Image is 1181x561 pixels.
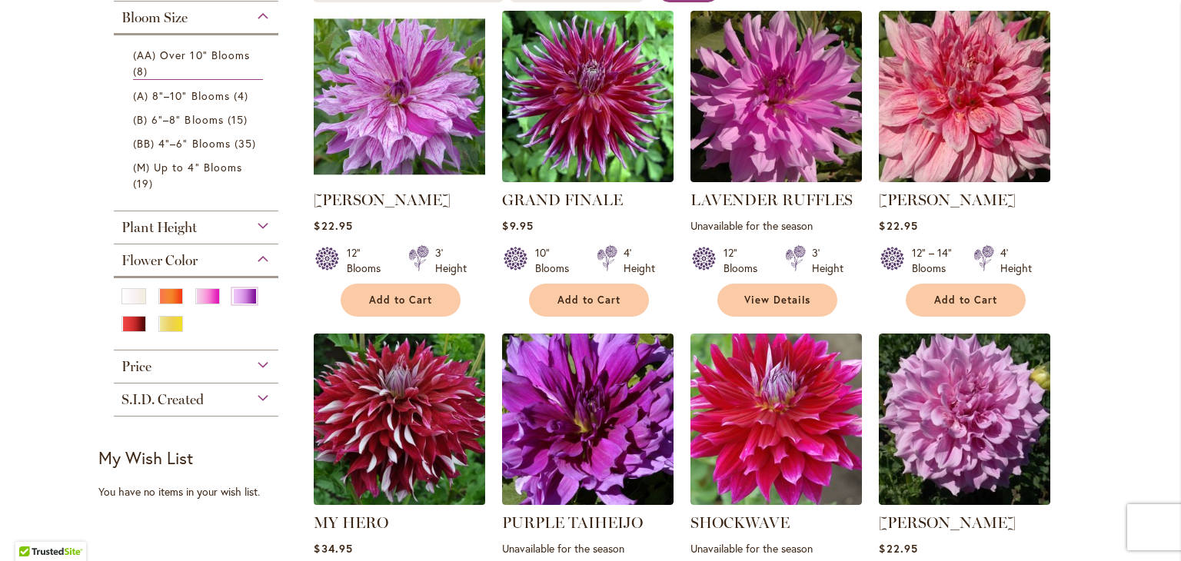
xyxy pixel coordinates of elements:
[98,446,193,469] strong: My Wish List
[502,513,643,532] a: PURPLE TAIHEIJO
[690,513,790,532] a: SHOCKWAVE
[690,334,862,505] img: Shockwave
[879,171,1050,185] a: MAKI
[234,88,252,104] span: 4
[133,63,151,79] span: 8
[121,219,197,236] span: Plant Height
[690,218,862,233] p: Unavailable for the season
[879,191,1016,209] a: [PERSON_NAME]
[314,541,352,556] span: $34.95
[690,541,862,556] p: Unavailable for the season
[133,47,263,80] a: (AA) Over 10" Blooms 8
[314,11,485,182] img: Brandon Michael
[133,88,263,104] a: (A) 8"–10" Blooms 4
[133,111,263,128] a: (B) 6"–8" Blooms 15
[502,541,674,556] p: Unavailable for the season
[121,9,188,26] span: Bloom Size
[314,191,451,209] a: [PERSON_NAME]
[314,513,388,532] a: MY HERO
[435,245,467,276] div: 3' Height
[133,112,224,127] span: (B) 6"–8" Blooms
[812,245,843,276] div: 3' Height
[121,391,204,408] span: S.I.D. Created
[624,245,655,276] div: 4' Height
[133,160,242,174] span: (M) Up to 4" Blooms
[879,11,1050,182] img: MAKI
[1000,245,1032,276] div: 4' Height
[98,484,304,500] div: You have no items in your wish list.
[557,294,620,307] span: Add to Cart
[228,111,251,128] span: 15
[314,218,352,233] span: $22.95
[906,284,1026,317] button: Add to Cart
[133,88,230,103] span: (A) 8"–10" Blooms
[690,11,862,182] img: LAVENDER RUFFLES
[690,493,862,508] a: Shockwave
[502,493,674,508] a: PURPLE TAIHEIJO
[235,135,260,151] span: 35
[133,48,250,62] span: (AA) Over 10" Blooms
[724,245,767,276] div: 12" Blooms
[347,245,390,276] div: 12" Blooms
[314,493,485,508] a: My Hero
[502,191,623,209] a: GRAND FINALE
[121,252,198,269] span: Flower Color
[529,284,649,317] button: Add to Cart
[133,135,263,151] a: (BB) 4"–6" Blooms 35
[744,294,810,307] span: View Details
[717,284,837,317] a: View Details
[690,191,853,209] a: LAVENDER RUFFLES
[341,284,461,317] button: Add to Cart
[934,294,997,307] span: Add to Cart
[133,175,157,191] span: 19
[879,513,1016,532] a: [PERSON_NAME]
[879,493,1050,508] a: Vera Seyfang
[502,218,533,233] span: $9.95
[912,245,955,276] div: 12" – 14" Blooms
[535,245,578,276] div: 10" Blooms
[690,171,862,185] a: LAVENDER RUFFLES
[121,358,151,375] span: Price
[502,11,674,182] img: Grand Finale
[314,171,485,185] a: Brandon Michael
[133,136,231,151] span: (BB) 4"–6" Blooms
[369,294,432,307] span: Add to Cart
[12,506,55,549] iframe: Launch Accessibility Center
[502,334,674,505] img: PURPLE TAIHEIJO
[879,334,1050,505] img: Vera Seyfang
[502,171,674,185] a: Grand Finale
[310,329,490,509] img: My Hero
[879,218,917,233] span: $22.95
[879,541,917,556] span: $22.95
[133,159,263,191] a: (M) Up to 4" Blooms 19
